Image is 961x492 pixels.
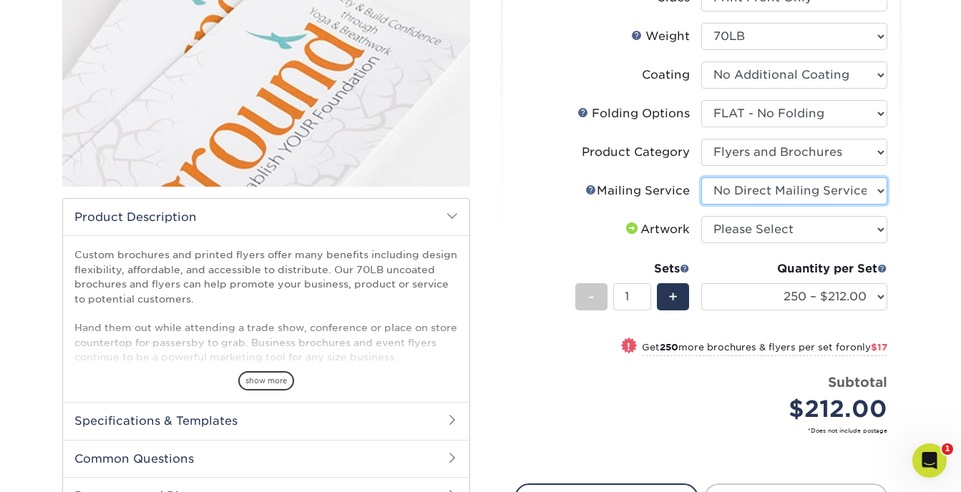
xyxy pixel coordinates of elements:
div: Weight [631,28,690,45]
div: Folding Options [577,105,690,122]
span: show more [238,371,294,390]
span: $17 [871,342,887,353]
p: Custom brochures and printed flyers offer many benefits including design flexibility, affordable,... [74,247,458,437]
div: Quantity per Set [701,260,887,277]
h2: Product Description [63,199,469,235]
iframe: Google Customer Reviews [4,448,122,487]
strong: 250 [660,342,678,353]
iframe: Intercom live chat [912,443,947,478]
div: Sets [575,260,690,277]
div: Coating [642,67,690,84]
strong: Subtotal [828,374,887,390]
div: Mailing Service [585,182,690,200]
span: + [668,286,678,307]
small: *Does not include postage [526,426,887,435]
span: ! [627,339,630,354]
small: Get more brochures & flyers per set for [642,342,887,356]
h2: Common Questions [63,440,469,477]
span: 1 [942,443,953,455]
span: - [588,286,595,307]
div: $212.00 [712,392,887,426]
span: only [850,342,887,353]
div: Product Category [582,144,690,161]
h2: Specifications & Templates [63,402,469,439]
div: Artwork [623,221,690,238]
